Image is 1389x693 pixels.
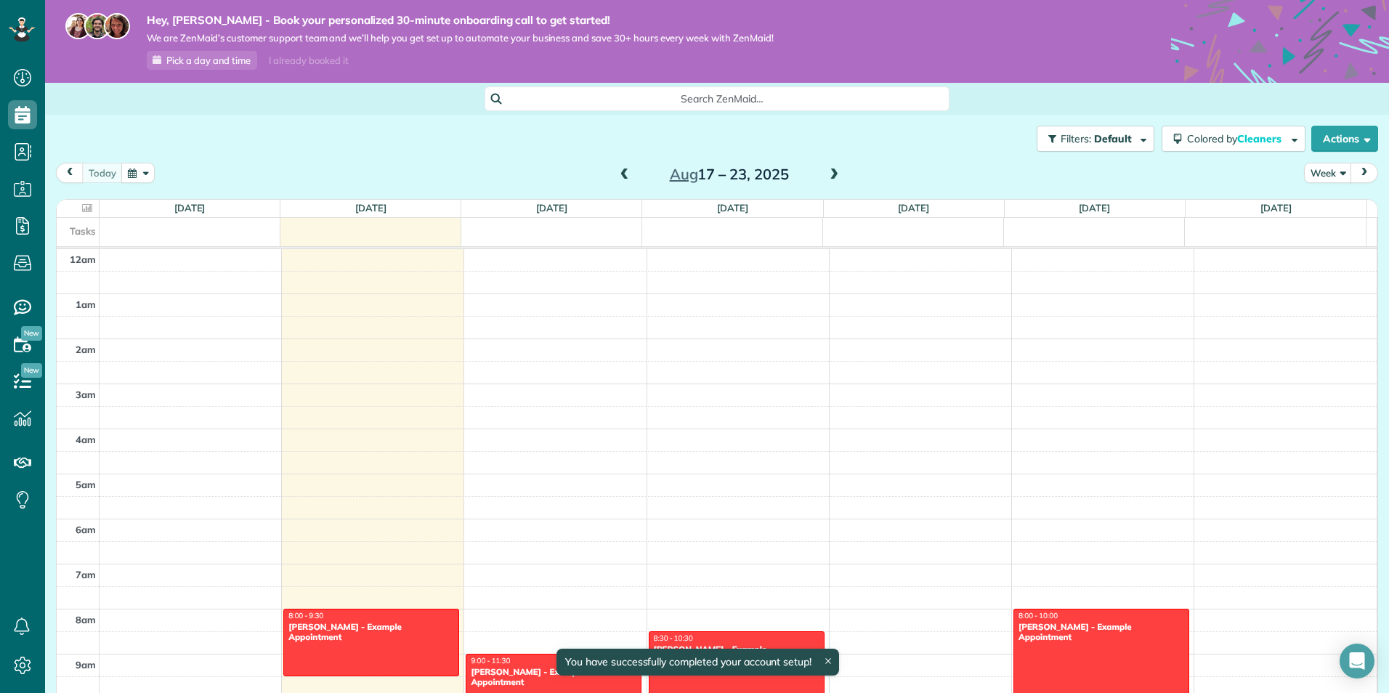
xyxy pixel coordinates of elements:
div: [PERSON_NAME] - Example Appointment [1018,622,1185,643]
button: prev [56,163,84,182]
span: 8am [76,614,96,625]
a: [DATE] [898,202,929,214]
h2: 17 – 23, 2025 [639,166,820,182]
span: Colored by [1187,132,1287,145]
span: Cleaners [1237,132,1284,145]
span: New [21,326,42,341]
span: 5am [76,479,96,490]
span: 6am [76,524,96,535]
div: You have successfully completed your account setup! [556,649,839,676]
a: [DATE] [1079,202,1110,214]
span: Pick a day and time [166,54,251,66]
strong: Hey, [PERSON_NAME] - Book your personalized 30-minute onboarding call to get started! [147,13,774,28]
a: [DATE] [1260,202,1292,214]
span: 12am [70,254,96,265]
span: 7am [76,569,96,580]
div: [PERSON_NAME] - Example Appointment [653,644,820,665]
button: Week [1304,163,1352,182]
span: 1am [76,299,96,310]
button: next [1350,163,1378,182]
span: We are ZenMaid’s customer support team and we’ll help you get set up to automate your business an... [147,32,774,44]
a: Pick a day and time [147,51,257,70]
div: I already booked it [260,52,357,70]
div: Open Intercom Messenger [1340,644,1374,678]
img: michelle-19f622bdf1676172e81f8f8fba1fb50e276960ebfe0243fe18214015130c80e4.jpg [104,13,130,39]
span: 8:00 - 10:00 [1019,611,1058,620]
span: Default [1094,132,1133,145]
div: [PERSON_NAME] - Example Appointment [288,622,455,643]
a: [DATE] [717,202,748,214]
span: Tasks [70,225,96,237]
span: 8:30 - 10:30 [654,633,693,643]
span: 8:00 - 9:30 [288,611,323,620]
button: Colored byCleaners [1162,126,1305,152]
span: 2am [76,344,96,355]
span: 3am [76,389,96,400]
span: New [21,363,42,378]
a: [DATE] [355,202,386,214]
span: 9:00 - 11:30 [471,656,510,665]
div: [PERSON_NAME] - Example Appointment [470,667,637,688]
a: Filters: Default [1029,126,1154,152]
img: jorge-587dff0eeaa6aab1f244e6dc62b8924c3b6ad411094392a53c71c6c4a576187d.jpg [84,13,110,39]
span: 9am [76,659,96,670]
button: today [82,163,123,182]
button: Filters: Default [1037,126,1154,152]
a: [DATE] [536,202,567,214]
span: Aug [670,165,698,183]
span: 4am [76,434,96,445]
a: [DATE] [174,202,206,214]
img: maria-72a9807cf96188c08ef61303f053569d2e2a8a1cde33d635c8a3ac13582a053d.jpg [65,13,92,39]
button: Actions [1311,126,1378,152]
span: Filters: [1061,132,1091,145]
